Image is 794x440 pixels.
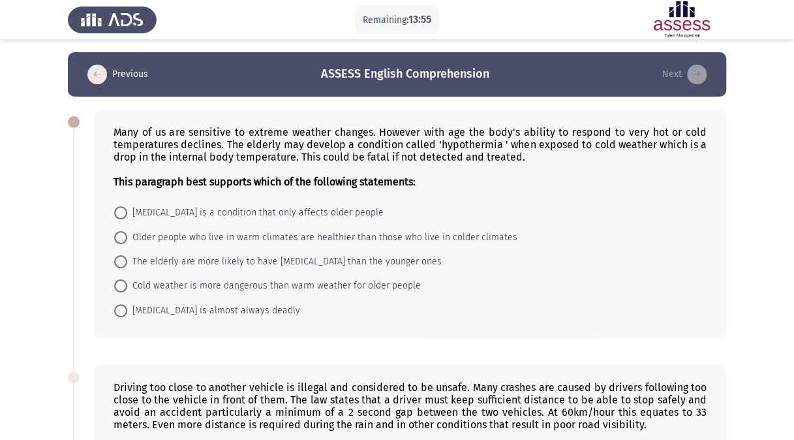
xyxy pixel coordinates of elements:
p: Remaining: [363,12,431,28]
button: load previous page [84,64,152,85]
button: load next page [658,64,710,85]
img: Assessment logo of ASSESS English Language Assessment (3 Module) (Ba - IB) [637,1,726,38]
b: This paragraph best supports which of the following statements: [114,176,416,188]
img: Assess Talent Management logo [68,1,157,38]
div: Many of us are sensitive to extreme weather changes. However with age the body's ability to respo... [114,126,707,188]
span: 13:55 [408,13,431,25]
span: [MEDICAL_DATA] is a condition that only affects older people [127,205,384,221]
span: Cold weather is more dangerous than warm weather for older people [127,278,421,294]
h3: ASSESS English Comprehension [321,66,489,82]
span: Older people who live in warm climates are healthier than those who live in colder climates [127,230,517,245]
span: The elderly are more likely to have [MEDICAL_DATA] than the younger ones [127,254,442,270]
span: [MEDICAL_DATA] is almost always deadly [127,303,300,319]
